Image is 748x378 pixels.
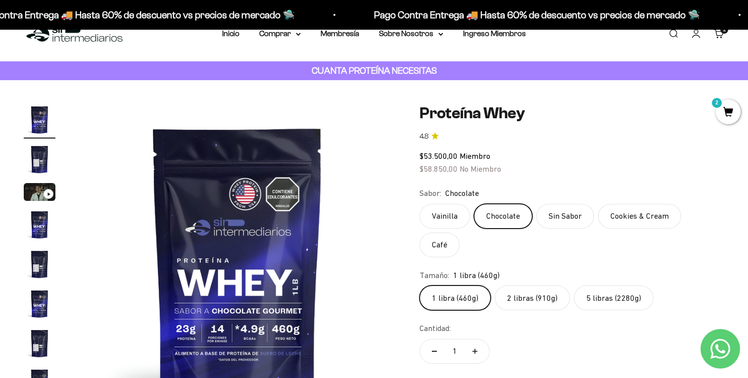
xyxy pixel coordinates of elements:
[24,209,55,240] img: Proteína Whey
[162,171,204,188] span: Enviar
[453,269,500,282] span: 1 libra (460g)
[312,65,437,76] strong: CUANTA PROTEÍNA NECESITAS
[321,29,359,38] a: Membresía
[24,209,55,243] button: Ir al artículo 4
[24,104,55,136] img: Proteína Whey
[463,29,526,38] a: Ingreso Miembros
[379,27,443,40] summary: Sobre Nosotros
[259,27,301,40] summary: Comprar
[24,328,55,362] button: Ir al artículo 7
[12,16,205,61] p: Para decidirte a comprar este suplemento, ¿qué información específica sobre su pureza, origen o c...
[711,97,723,109] mark: 2
[420,339,449,363] button: Reducir cantidad
[461,339,489,363] button: Aumentar cantidad
[24,183,55,204] button: Ir al artículo 3
[24,328,55,359] img: Proteína Whey
[420,151,458,160] span: $53.500,00
[24,143,55,178] button: Ir al artículo 2
[445,187,479,200] span: Chocolate
[24,288,55,323] button: Ir al artículo 6
[161,171,205,188] button: Enviar
[12,109,205,126] div: Certificaciones de calidad
[420,187,441,200] legend: Sabor:
[716,107,741,118] a: 2
[420,269,449,282] legend: Tamaño:
[24,104,55,139] button: Ir al artículo 1
[12,129,205,146] div: Comparativa con otros productos similares
[24,248,55,283] button: Ir al artículo 5
[420,322,451,335] label: Cantidad:
[24,248,55,280] img: Proteína Whey
[370,7,696,23] p: Pago Contra Entrega 🚚 Hasta 60% de descuento vs precios de mercado 🛸
[460,164,501,173] span: No Miembro
[460,151,490,160] span: Miembro
[420,164,458,173] span: $58.850,00
[12,89,205,106] div: País de origen de ingredientes
[222,29,239,38] a: Inicio
[420,131,428,142] span: 4.8
[24,288,55,320] img: Proteína Whey
[420,131,724,142] a: 4.84.8 de 5.0 estrellas
[33,149,204,165] input: Otra (por favor especifica)
[420,104,724,123] h1: Proteína Whey
[24,143,55,175] img: Proteína Whey
[12,69,205,87] div: Detalles sobre ingredientes "limpios"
